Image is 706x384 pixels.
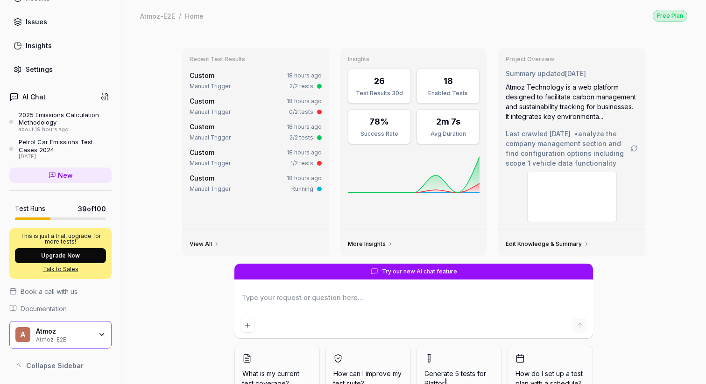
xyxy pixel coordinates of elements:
[653,9,687,22] button: Free Plan
[15,327,30,342] span: A
[26,41,52,50] div: Insights
[188,146,324,169] a: Custom18 hours agoManual Trigger1/2 tests
[653,10,687,22] div: Free Plan
[528,172,616,222] img: Screenshot
[9,168,112,183] a: New
[15,204,45,213] h5: Test Runs
[287,72,322,79] time: 18 hours ago
[291,185,313,193] div: Running
[506,70,565,77] span: Summary updated
[9,13,112,31] a: Issues
[22,92,46,102] h4: AI Chat
[506,240,589,248] a: Edit Knowledge & Summary
[78,204,106,214] span: 39 of 100
[19,138,112,154] div: Petrol Car Emissions Test Cases 2024
[36,335,92,342] div: Atmoz-E2E
[190,123,214,131] span: Custom
[9,304,112,314] a: Documentation
[423,89,473,98] div: Enabled Tests
[15,265,106,273] a: Talk to Sales
[26,361,84,370] span: Collapse Sidebar
[19,111,112,126] div: 2025 Emissions Calculation Methodology
[26,64,53,74] div: Settings
[190,185,231,193] div: Manual Trigger
[9,111,112,133] a: 2025 Emissions Calculation Methodologyabout 19 hours ago
[190,133,231,142] div: Manual Trigger
[287,175,322,182] time: 18 hours ago
[354,89,405,98] div: Test Results 30d
[289,108,313,116] div: 0/2 tests
[21,304,67,314] span: Documentation
[9,321,112,349] button: AAtmozAtmoz-E2E
[9,36,112,55] a: Insights
[190,240,219,248] a: View All
[374,75,385,87] div: 26
[188,171,324,195] a: Custom18 hours agoManual TriggerRunning
[140,11,175,21] div: Atmoz-E2E
[15,233,106,244] p: This is just a trial, upgrade for more tests!
[19,126,112,133] div: about 19 hours ago
[190,108,231,116] div: Manual Trigger
[369,115,389,128] div: 78%
[21,286,78,296] span: Book a call with us
[9,286,112,296] a: Book a call with us
[240,318,255,333] button: Add attachment
[354,130,405,138] div: Success Rate
[9,138,112,160] a: Petrol Car Emissions Test Cases 2024[DATE]
[15,248,106,263] button: Upgrade Now
[565,70,586,77] time: [DATE]
[188,94,324,118] a: Custom18 hours agoManual Trigger0/2 tests
[188,69,324,92] a: Custom18 hours agoManual Trigger2/2 tests
[190,97,214,105] span: Custom
[550,130,571,138] time: [DATE]
[190,159,231,168] div: Manual Trigger
[506,129,630,168] span: Last crawled
[190,82,231,91] div: Manual Trigger
[630,145,638,152] a: Go to crawling settings
[287,98,322,105] time: 18 hours ago
[289,133,313,142] div: 2/2 tests
[19,154,112,160] div: [DATE]
[287,123,322,130] time: 18 hours ago
[9,60,112,78] a: Settings
[185,11,204,21] div: Home
[348,56,480,63] h3: Insights
[190,174,214,182] span: Custom
[179,11,181,21] div: /
[188,120,324,144] a: Custom18 hours agoManual Trigger2/2 tests
[190,148,214,156] span: Custom
[506,82,638,121] div: Atmoz Technology is a web platform designed to facilitate carbon management and sustainability tr...
[436,115,460,128] div: 2m 7s
[444,75,453,87] div: 18
[289,82,313,91] div: 2/2 tests
[506,56,638,63] h3: Project Overview
[36,327,92,335] div: Atmoz
[287,149,322,156] time: 18 hours ago
[290,159,313,168] div: 1/2 tests
[190,71,214,79] span: Custom
[348,240,393,248] a: More Insights
[26,17,47,27] div: Issues
[382,267,457,276] span: Try our new AI chat feature
[9,356,112,375] button: Collapse Sidebar
[58,170,73,180] span: New
[190,56,322,63] h3: Recent Test Results
[423,130,473,138] div: Avg Duration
